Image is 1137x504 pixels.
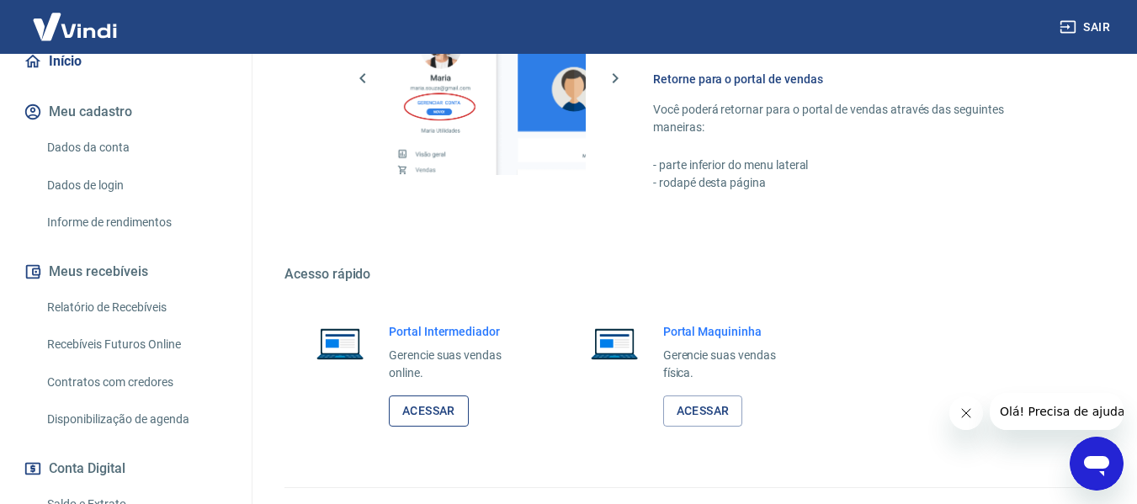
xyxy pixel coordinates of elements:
a: Acessar [663,395,743,427]
h6: Portal Maquininha [663,323,803,340]
div: v 4.0.25 [47,27,82,40]
div: [PERSON_NAME]: [DOMAIN_NAME] [44,44,241,57]
img: logo_orange.svg [27,27,40,40]
iframe: Mensagem da empresa [990,393,1124,430]
a: Dados de login [40,168,231,203]
a: Recebíveis Futuros Online [40,327,231,362]
span: Olá! Precisa de ajuda? [10,12,141,25]
img: tab_domain_overview_orange.svg [70,98,83,111]
img: website_grey.svg [27,44,40,57]
a: Relatório de Recebíveis [40,290,231,325]
h6: Retorne para o portal de vendas [653,71,1056,88]
iframe: Botão para abrir a janela de mensagens [1070,437,1124,491]
p: Você poderá retornar para o portal de vendas através das seguintes maneiras: [653,101,1056,136]
p: Gerencie suas vendas online. [389,347,529,382]
button: Meus recebíveis [20,253,231,290]
iframe: Fechar mensagem [949,396,983,430]
img: Vindi [20,1,130,52]
h6: Portal Intermediador [389,323,529,340]
a: Informe de rendimentos [40,205,231,240]
div: Domínio [88,99,129,110]
button: Meu cadastro [20,93,231,130]
a: Contratos com credores [40,365,231,400]
a: Início [20,43,231,80]
div: Palavras-chave [196,99,270,110]
img: tab_keywords_by_traffic_grey.svg [178,98,191,111]
a: Acessar [389,395,469,427]
p: - rodapé desta página [653,174,1056,192]
img: Imagem de um notebook aberto [579,323,650,363]
button: Sair [1056,12,1117,43]
button: Conta Digital [20,450,231,487]
img: Imagem de um notebook aberto [305,323,375,363]
a: Dados da conta [40,130,231,165]
h5: Acesso rápido [284,266,1097,283]
p: Gerencie suas vendas física. [663,347,803,382]
a: Disponibilização de agenda [40,402,231,437]
p: - parte inferior do menu lateral [653,157,1056,174]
